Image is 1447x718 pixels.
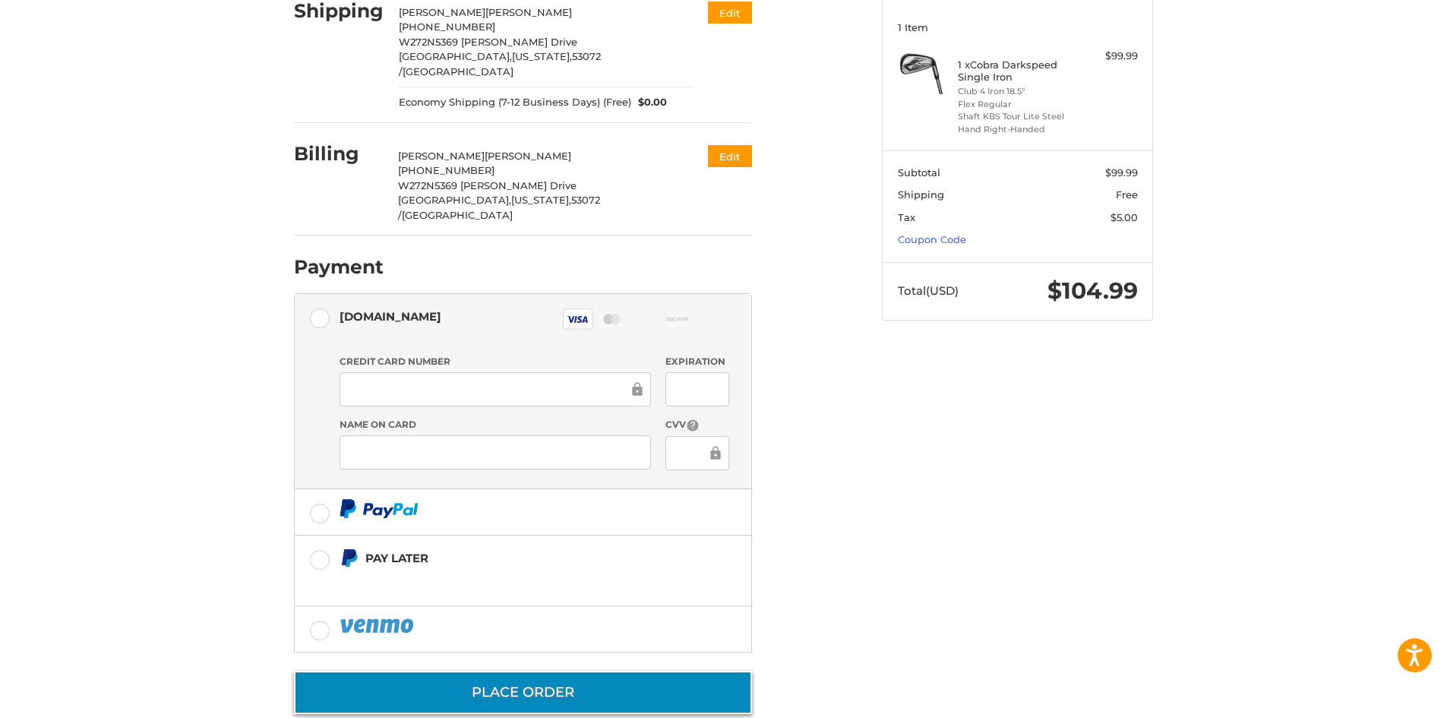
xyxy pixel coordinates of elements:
li: Hand Right-Handed [958,123,1074,136]
span: 53072 / [399,50,601,77]
span: Total (USD) [898,283,959,298]
span: [PERSON_NAME] [485,6,572,18]
label: Credit Card Number [340,355,651,368]
span: $104.99 [1047,277,1138,305]
span: Shipping [898,188,944,201]
li: Club 4 Iron 18.5° [958,85,1074,98]
div: [DOMAIN_NAME] [340,304,441,329]
img: Pay Later icon [340,549,359,568]
span: [US_STATE], [511,194,571,206]
button: Edit [708,145,752,167]
span: [PERSON_NAME] [399,6,485,18]
span: [PHONE_NUMBER] [399,21,495,33]
span: $5.00 [1111,211,1138,223]
label: Name on Card [340,418,651,432]
li: Flex Regular [958,98,1074,111]
span: $99.99 [1105,166,1138,179]
img: PayPal icon [340,499,419,518]
span: 53072 / [398,194,600,221]
li: Shaft KBS Tour Lite Steel [958,110,1074,123]
span: [GEOGRAPHIC_DATA] [402,209,513,221]
h4: 1 x Cobra Darkspeed Single Iron [958,59,1074,84]
span: [GEOGRAPHIC_DATA], [398,194,511,206]
span: W272N5369 [PERSON_NAME] Drive [399,36,577,48]
label: CVV [665,418,728,432]
button: Edit [708,2,752,24]
button: Place Order [294,671,752,714]
span: [PERSON_NAME] [485,150,571,162]
span: Free [1116,188,1138,201]
label: Expiration [665,355,728,368]
h2: Billing [294,142,383,166]
span: [GEOGRAPHIC_DATA], [399,50,512,62]
h3: 1 Item [898,21,1138,33]
div: Pay Later [365,546,656,571]
span: Subtotal [898,166,940,179]
iframe: PayPal Message 1 [340,574,657,587]
span: W272N5369 [PERSON_NAME] Drive [398,179,577,191]
span: [GEOGRAPHIC_DATA] [403,65,513,77]
div: $99.99 [1078,49,1138,64]
span: Economy Shipping (7-12 Business Days) (Free) [399,95,631,110]
span: [PERSON_NAME] [398,150,485,162]
span: Tax [898,211,915,223]
span: $0.00 [631,95,668,110]
span: [PHONE_NUMBER] [398,164,494,176]
a: Coupon Code [898,233,966,245]
img: PayPal icon [340,616,417,635]
span: [US_STATE], [512,50,572,62]
h2: Payment [294,255,384,279]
